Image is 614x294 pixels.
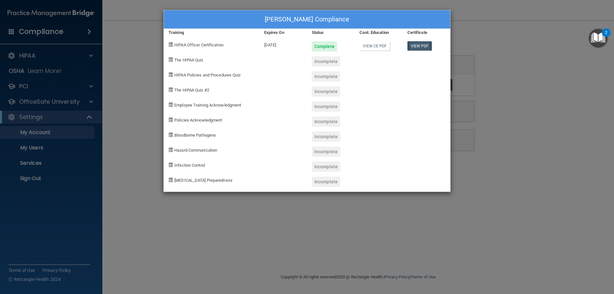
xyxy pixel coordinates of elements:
div: Incomplete [312,147,340,157]
div: [DATE] [259,36,307,52]
div: Incomplete [312,116,340,127]
span: Employee Training Acknowledgment [174,103,241,107]
div: Complete [312,41,337,52]
iframe: Drift Widget Chat Controller [503,249,606,274]
div: [PERSON_NAME] Compliance [164,10,450,29]
span: Infection Control [174,163,205,168]
span: The HIPAA Quiz [174,58,203,62]
div: Incomplete [312,101,340,112]
div: Cont. Education [355,29,402,36]
span: [MEDICAL_DATA] Preparedness [174,178,232,183]
button: Open Resource Center, 2 new notifications [589,29,608,48]
div: Incomplete [312,71,340,82]
span: Hazard Communication [174,148,217,153]
div: Certificate [403,29,450,36]
div: Status [307,29,355,36]
div: Incomplete [312,177,340,187]
span: Policies Acknowledgment [174,118,222,123]
span: Bloodborne Pathogens [174,133,216,138]
div: Expires On [259,29,307,36]
div: Incomplete [312,131,340,142]
a: View PDF [407,41,432,51]
span: HIPAA Policies and Procedures Quiz [174,73,240,77]
a: View CE PDF [359,41,390,51]
div: 2 [605,33,607,41]
div: Training [164,29,259,36]
span: HIPAA Officer Certification [174,43,224,47]
div: Incomplete [312,56,340,67]
div: Incomplete [312,162,340,172]
span: The HIPAA Quiz #2 [174,88,209,92]
div: Incomplete [312,86,340,97]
